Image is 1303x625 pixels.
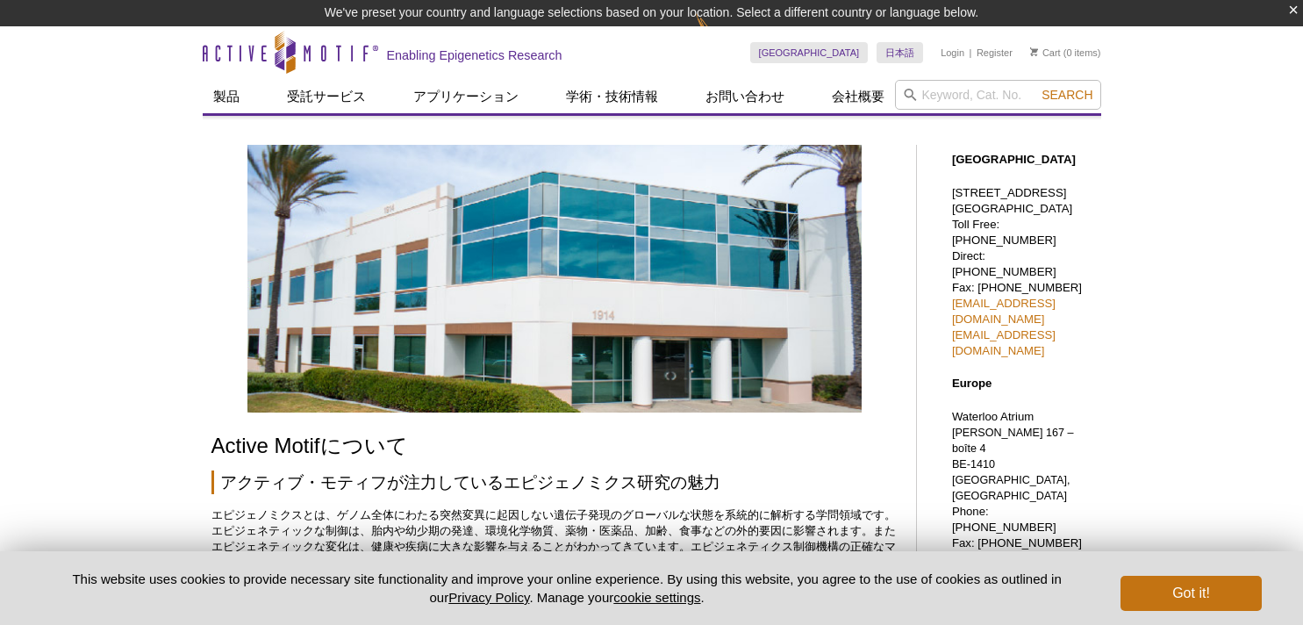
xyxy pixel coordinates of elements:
[276,80,376,113] a: 受託サービス
[821,80,895,113] a: 会社概要
[941,47,964,59] a: Login
[750,42,869,63] a: [GEOGRAPHIC_DATA]
[211,507,898,571] p: エピジェノミクスとは、ゲノム全体にわたる突然変異に起因しない遺伝子発現のグローバルな状態を系統的に解析する学問領域です。エピジェネティックな制御は、胎内や幼少期の発達、環境化学物質、薬物・医薬品...
[1030,47,1061,59] a: Cart
[696,13,742,54] img: Change Here
[952,328,1056,357] a: [EMAIL_ADDRESS][DOMAIN_NAME]
[555,80,669,113] a: 学術・技術情報
[877,42,923,63] a: 日本語
[387,47,562,63] h2: Enabling Epigenetics Research
[970,42,972,63] li: |
[42,570,1092,607] p: This website uses cookies to provide necessary site functionality and improve your online experie...
[448,590,529,605] a: Privacy Policy
[952,377,992,390] strong: Europe
[1030,42,1101,63] li: (0 items)
[211,471,898,494] h2: アクティブ・モティフが注力しているエピジェノミクス研究の魅力
[895,80,1101,110] input: Keyword, Cat. No.
[952,297,1056,326] a: [EMAIL_ADDRESS][DOMAIN_NAME]
[952,185,1092,359] p: [STREET_ADDRESS] [GEOGRAPHIC_DATA] Toll Free: [PHONE_NUMBER] Direct: [PHONE_NUMBER] Fax: [PHONE_N...
[695,80,795,113] a: お問い合わせ
[1120,576,1261,611] button: Got it!
[203,80,250,113] a: 製品
[403,80,529,113] a: アプリケーション
[952,427,1074,502] span: [PERSON_NAME] 167 – boîte 4 BE-1410 [GEOGRAPHIC_DATA], [GEOGRAPHIC_DATA]
[1030,47,1038,56] img: Your Cart
[211,435,898,460] h1: Active Motifについて
[977,47,1013,59] a: Register
[952,153,1076,166] strong: [GEOGRAPHIC_DATA]
[613,590,700,605] button: cookie settings
[1036,87,1098,103] button: Search
[1042,88,1092,102] span: Search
